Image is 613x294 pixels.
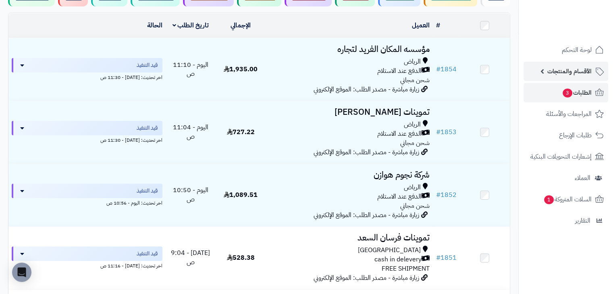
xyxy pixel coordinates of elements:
[173,185,208,204] span: اليوم - 10:50 ص
[12,72,162,81] div: اخر تحديث: [DATE] - 11:30 ص
[231,21,251,30] a: الإجمالي
[173,122,208,141] span: اليوم - 11:04 ص
[377,66,422,76] span: الدفع عند الاستلام
[377,129,422,139] span: الدفع عند الاستلام
[575,172,590,184] span: العملاء
[12,263,31,282] div: Open Intercom Messenger
[137,187,158,195] span: قيد التنفيذ
[562,44,592,56] span: لوحة التحكم
[436,127,441,137] span: #
[224,64,258,74] span: 1,935.00
[269,170,429,180] h3: شركة نجوم هوازن
[224,190,258,200] span: 1,089.51
[524,83,608,102] a: الطلبات3
[12,261,162,269] div: اخر تحديث: [DATE] - 11:16 ص
[137,250,158,258] span: قيد التنفيذ
[377,192,422,201] span: الدفع عند الاستلام
[12,198,162,207] div: اخر تحديث: اليوم - 10:56 ص
[524,211,608,230] a: التقارير
[524,40,608,60] a: لوحة التحكم
[436,253,441,263] span: #
[563,89,572,97] span: 3
[575,215,590,226] span: التقارير
[137,61,158,69] span: قيد التنفيذ
[172,21,209,30] a: تاريخ الطلب
[436,21,440,30] a: #
[382,264,430,273] span: FREE SHIPMENT
[559,130,592,141] span: طلبات الإرجاع
[374,255,422,264] span: cash in delevery
[412,21,430,30] a: العميل
[400,201,430,211] span: شحن مجاني
[137,124,158,132] span: قيد التنفيذ
[400,138,430,148] span: شحن مجاني
[227,127,255,137] span: 727.22
[436,64,457,74] a: #1854
[546,108,592,120] span: المراجعات والأسئلة
[404,120,421,129] span: الرياض
[147,21,162,30] a: الحالة
[404,183,421,192] span: الرياض
[436,253,457,263] a: #1851
[543,194,592,205] span: السلات المتروكة
[436,190,441,200] span: #
[12,135,162,144] div: اخر تحديث: [DATE] - 11:30 ص
[524,126,608,145] a: طلبات الإرجاع
[524,104,608,124] a: المراجعات والأسئلة
[173,60,208,79] span: اليوم - 11:10 ص
[544,195,554,204] span: 1
[404,57,421,66] span: الرياض
[436,64,441,74] span: #
[547,66,592,77] span: الأقسام والمنتجات
[436,190,457,200] a: #1852
[314,210,419,220] span: زيارة مباشرة - مصدر الطلب: الموقع الإلكتروني
[269,108,429,117] h3: تموينات [PERSON_NAME]
[314,273,419,283] span: زيارة مباشرة - مصدر الطلب: الموقع الإلكتروني
[269,233,429,242] h3: تموينات فرسان السعد
[530,151,592,162] span: إشعارات التحويلات البنكية
[562,87,592,98] span: الطلبات
[524,190,608,209] a: السلات المتروكة1
[171,248,210,267] span: [DATE] - 9:04 ص
[314,85,419,94] span: زيارة مباشرة - مصدر الطلب: الموقع الإلكتروني
[400,75,430,85] span: شحن مجاني
[358,246,421,255] span: [GEOGRAPHIC_DATA]
[436,127,457,137] a: #1853
[524,147,608,166] a: إشعارات التحويلات البنكية
[524,168,608,188] a: العملاء
[314,147,419,157] span: زيارة مباشرة - مصدر الطلب: الموقع الإلكتروني
[269,45,429,54] h3: مؤسسه المكان الفريد لتجاره
[227,253,255,263] span: 528.38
